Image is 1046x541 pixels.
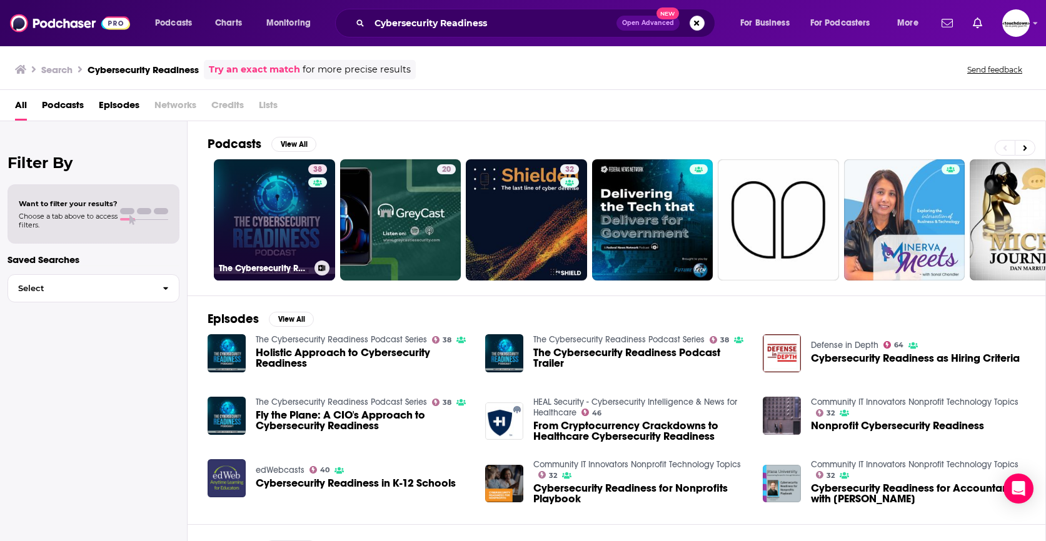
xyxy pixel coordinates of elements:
a: Holistic Approach to Cybersecurity Readiness [256,347,470,369]
a: Cybersecurity Readiness for Accountants with Matt Eshleman [811,483,1025,504]
span: Cybersecurity Readiness in K-12 Schools [256,478,456,489]
a: 38 [710,336,730,344]
input: Search podcasts, credits, & more... [370,13,616,33]
a: The Cybersecurity Readiness Podcast Trailer [533,347,748,369]
button: Send feedback [963,64,1026,75]
a: 38The Cybersecurity Readiness Podcast Series [214,159,335,280]
a: Nonprofit Cybersecurity Readiness [763,397,801,435]
p: Saved Searches [8,254,179,266]
h3: The Cybersecurity Readiness Podcast Series [219,263,309,274]
button: Open AdvancedNew [616,16,680,31]
a: Cybersecurity Readiness for Nonprofits Playbook [533,483,748,504]
a: 32 [466,159,587,280]
a: 20 [437,164,456,174]
span: Credits [211,95,244,121]
img: Cybersecurity Readiness as Hiring Criteria [763,334,801,372]
a: 64 [883,341,904,349]
h3: Cybersecurity Readiness [88,64,199,76]
span: Select [8,284,153,292]
span: Networks [154,95,196,121]
a: Try an exact match [209,62,300,77]
span: 38 [720,337,729,343]
h2: Episodes [208,311,259,327]
span: More [897,14,918,32]
a: 38 [432,399,452,406]
button: open menu [146,13,208,33]
button: View All [269,312,314,327]
a: edWebcasts [256,465,304,475]
a: Community IT Innovators Nonprofit Technology Topics [811,459,1018,470]
span: 40 [320,467,329,473]
a: The Cybersecurity Readiness Podcast Series [256,334,427,345]
button: Select [8,274,179,302]
a: Show notifications dropdown [968,12,987,34]
a: 20 [340,159,461,280]
a: From Cryptocurrency Crackdowns to Healthcare Cybersecurity Readiness [533,420,748,442]
img: Fly the Plane: A CIO's Approach to Cybersecurity Readiness [208,397,246,435]
a: Community IT Innovators Nonprofit Technology Topics [811,397,1018,407]
button: open menu [732,13,805,33]
a: Charts [207,13,249,33]
a: 46 [581,409,602,416]
span: 46 [592,410,601,416]
span: Monitoring [266,14,311,32]
a: Defense in Depth [811,340,878,350]
div: Open Intercom Messenger [1003,474,1033,504]
span: Want to filter your results? [19,199,118,208]
span: New [656,7,679,19]
span: 32 [827,473,835,479]
button: open menu [888,13,934,33]
a: The Cybersecurity Readiness Podcast Series [533,334,705,345]
a: 32 [816,471,835,479]
button: View All [271,137,316,152]
a: Cybersecurity Readiness as Hiring Criteria [811,353,1020,364]
a: 32 [560,164,579,174]
span: 64 [894,342,903,348]
span: Cybersecurity Readiness for Accountants with [PERSON_NAME] [811,483,1025,504]
img: Cybersecurity Readiness for Accountants with Matt Eshleman [763,465,801,503]
img: From Cryptocurrency Crackdowns to Healthcare Cybersecurity Readiness [485,402,523,440]
span: Open Advanced [622,20,674,26]
span: 38 [443,400,451,405]
a: Podchaser - Follow, Share and Rate Podcasts [10,11,130,35]
span: for more precise results [303,62,411,77]
span: 32 [549,473,557,479]
a: Fly the Plane: A CIO's Approach to Cybersecurity Readiness [256,410,470,431]
div: Search podcasts, credits, & more... [347,9,727,37]
span: For Podcasters [810,14,870,32]
a: HEAL Security - Cybersecurity Intelligence & News for Healthcare [533,397,737,418]
img: Cybersecurity Readiness for Nonprofits Playbook [485,465,523,503]
span: 38 [313,164,322,176]
span: Charts [215,14,242,32]
a: 32 [538,471,558,479]
a: Community IT Innovators Nonprofit Technology Topics [533,459,741,470]
img: Cybersecurity Readiness in K-12 Schools [208,459,246,497]
a: Podcasts [42,95,84,121]
img: Holistic Approach to Cybersecurity Readiness [208,334,246,372]
a: PodcastsView All [208,136,316,152]
span: Nonprofit Cybersecurity Readiness [811,420,984,431]
img: The Cybersecurity Readiness Podcast Trailer [485,334,523,372]
span: For Business [740,14,790,32]
a: All [15,95,27,121]
span: Podcasts [155,14,192,32]
h2: Filter By [8,154,179,172]
button: Show profile menu [1002,9,1030,37]
h2: Podcasts [208,136,261,152]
